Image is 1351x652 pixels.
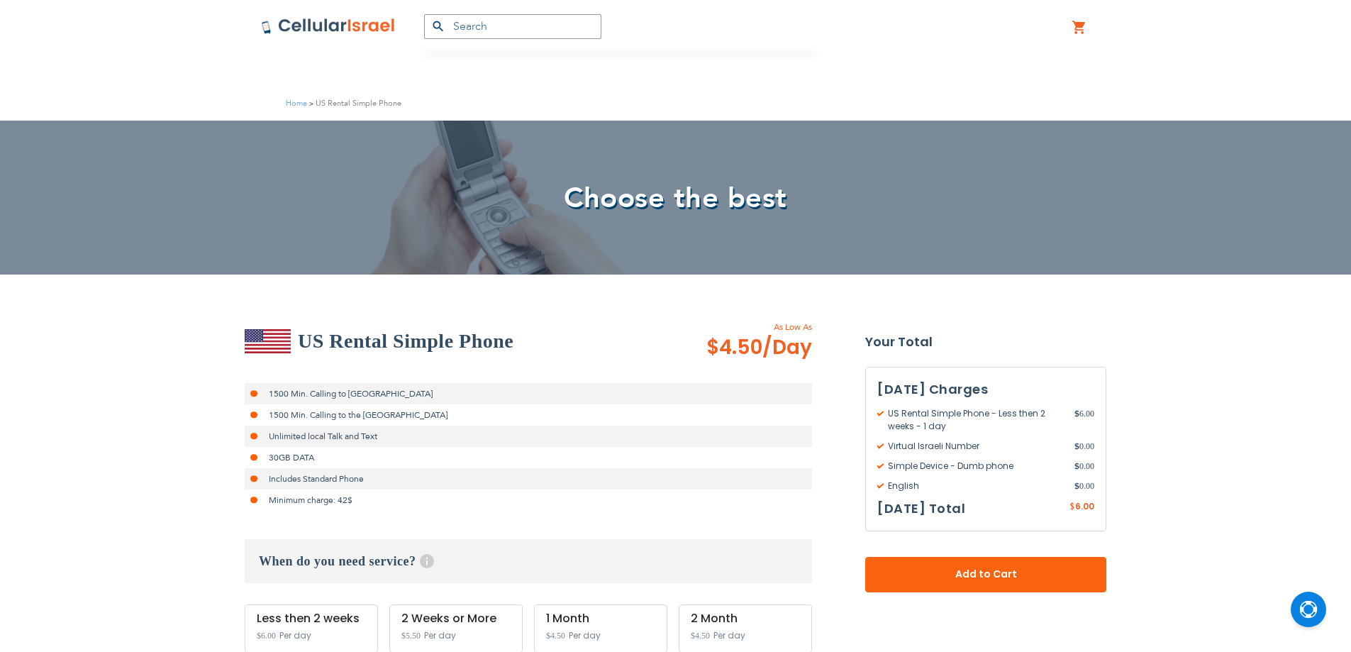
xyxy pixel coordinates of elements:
[1074,480,1094,492] span: 0.00
[691,631,710,641] span: $4.50
[865,557,1106,592] button: Add to Cart
[245,490,812,511] li: Minimum charge: 42$
[245,447,812,468] li: 30GB DATA
[245,404,812,426] li: 1500 Min. Calling to the [GEOGRAPHIC_DATA]
[261,18,396,35] img: Cellular Israel Logo
[912,567,1060,582] span: Add to Cart
[245,383,812,404] li: 1500 Min. Calling to [GEOGRAPHIC_DATA]
[1075,500,1094,512] span: 6.00
[1074,407,1079,420] span: $
[877,480,1074,492] span: English
[1074,407,1094,433] span: 6.00
[257,612,366,625] div: Less then 2 weeks
[257,631,276,641] span: $6.00
[706,333,812,362] span: $4.50
[877,440,1074,453] span: Virtual Israeli Number
[1074,480,1079,492] span: $
[298,327,513,355] h2: US Rental Simple Phone
[420,554,434,568] span: Help
[691,612,800,625] div: 2 Month
[401,631,421,641] span: $5.50
[424,629,456,642] span: Per day
[1074,460,1079,473] span: $
[245,539,812,583] h3: When do you need service?
[245,426,812,447] li: Unlimited local Talk and Text
[877,407,1074,433] span: US Rental Simple Phone - Less then 2 weeks - 1 day
[245,329,291,353] img: US Rental Simple Phone
[279,629,311,642] span: Per day
[1074,440,1079,453] span: $
[877,498,965,519] h3: [DATE] Total
[546,612,655,625] div: 1 Month
[307,96,401,110] li: US Rental Simple Phone
[564,179,787,218] span: Choose the best
[245,468,812,490] li: Includes Standard Phone
[762,333,812,362] span: /Day
[877,460,1074,473] span: Simple Device - Dumb phone
[401,612,511,625] div: 2 Weeks or More
[713,629,745,642] span: Per day
[877,379,1094,400] h3: [DATE] Charges
[1074,440,1094,453] span: 0.00
[1069,501,1075,514] span: $
[546,631,565,641] span: $4.50
[286,98,307,109] a: Home
[668,321,812,333] span: As Low As
[865,331,1106,353] strong: Your Total
[1074,460,1094,473] span: 0.00
[569,629,601,642] span: Per day
[424,14,601,39] input: Search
